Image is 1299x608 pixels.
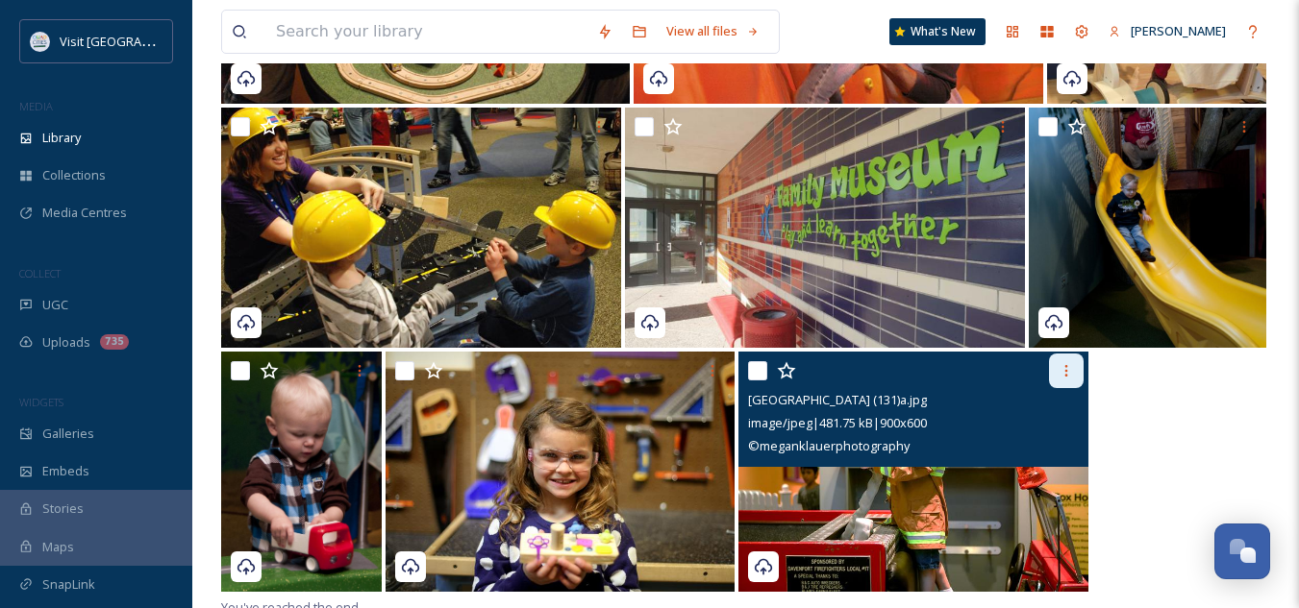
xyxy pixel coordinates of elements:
[42,499,84,518] span: Stories
[42,333,90,352] span: Uploads
[889,18,986,45] a: What's New
[748,437,910,454] span: © meganklauerphotography
[1131,22,1226,39] span: [PERSON_NAME]
[42,575,95,594] span: SnapLink
[42,462,89,480] span: Embeds
[266,11,587,53] input: Search your library
[42,425,94,443] span: Galleries
[42,166,106,184] span: Collections
[42,538,74,556] span: Maps
[625,108,1025,348] img: Family Museum Indoor Sign.jpg
[221,352,382,592] img: Water Table Truck.jpg
[221,108,621,348] img: Building Bridges.jpg
[42,296,68,314] span: UGC
[19,266,61,280] span: COLLECT
[60,32,209,50] span: Visit [GEOGRAPHIC_DATA]
[748,391,927,408] span: [GEOGRAPHIC_DATA] (131)a.jpg
[657,12,769,50] a: View all files
[19,99,53,113] span: MEDIA
[42,204,127,222] span: Media Centres
[386,352,736,592] img: ThinkShop (46).jpg
[1099,12,1236,50] a: [PERSON_NAME]
[748,414,927,431] span: image/jpeg | 481.75 kB | 900 x 600
[1029,108,1266,348] img: 0214.JPG
[1214,523,1270,579] button: Open Chat
[31,32,50,51] img: QCCVB_VISIT_vert_logo_4c_tagline_122019.svg
[19,395,63,409] span: WIDGETS
[42,129,81,147] span: Library
[738,352,1088,592] img: Town Square (131)a.jpg
[100,334,129,350] div: 735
